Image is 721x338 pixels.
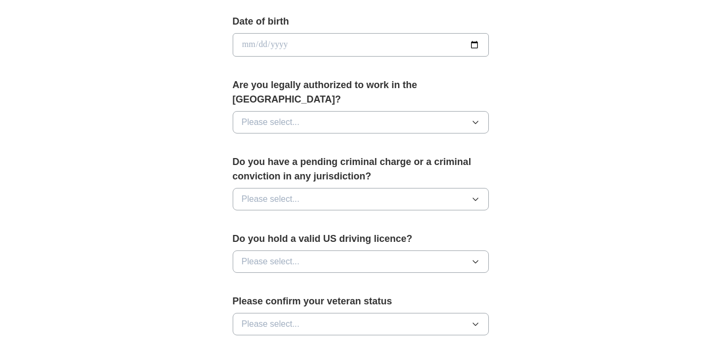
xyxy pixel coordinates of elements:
[242,255,300,268] span: Please select...
[233,232,489,246] label: Do you hold a valid US driving licence?
[242,318,300,331] span: Please select...
[233,250,489,273] button: Please select...
[233,78,489,107] label: Are you legally authorized to work in the [GEOGRAPHIC_DATA]?
[233,14,489,29] label: Date of birth
[233,313,489,335] button: Please select...
[233,188,489,210] button: Please select...
[233,155,489,184] label: Do you have a pending criminal charge or a criminal conviction in any jurisdiction?
[242,193,300,206] span: Please select...
[233,111,489,133] button: Please select...
[242,116,300,129] span: Please select...
[233,294,489,309] label: Please confirm your veteran status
